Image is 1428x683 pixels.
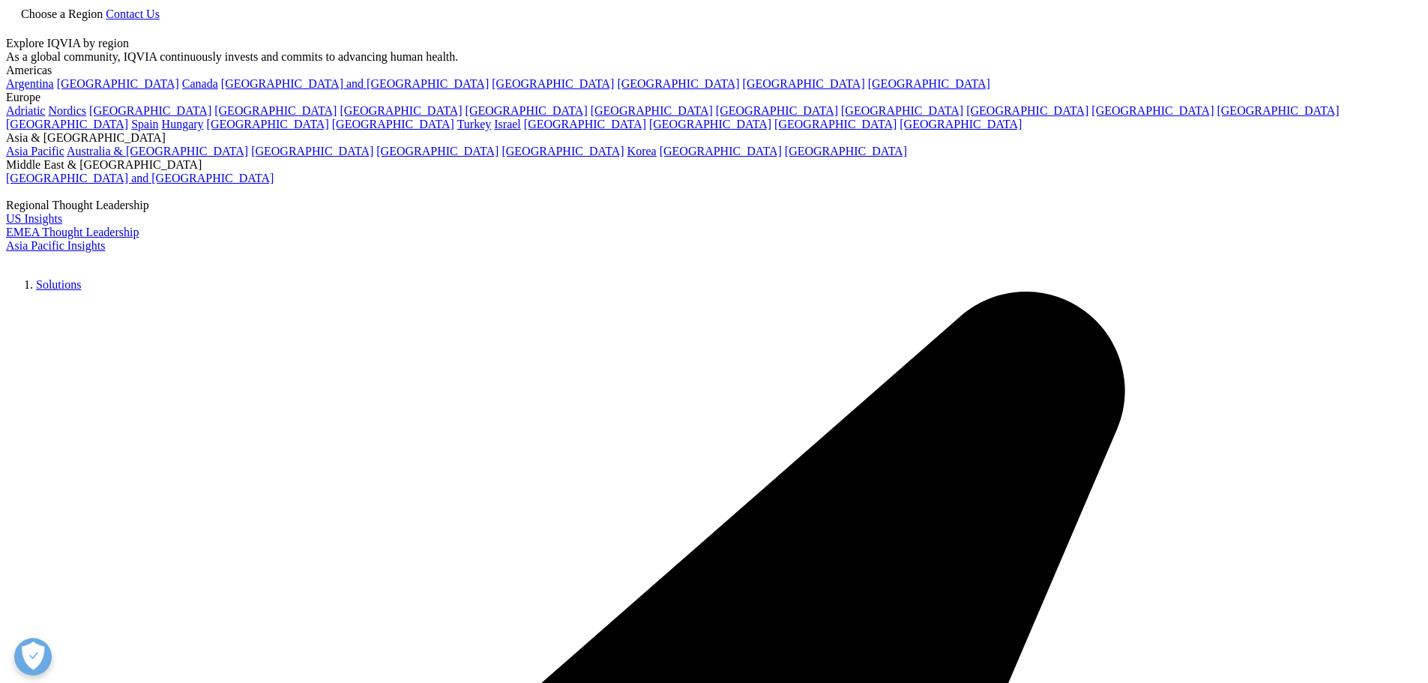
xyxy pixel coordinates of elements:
a: EMEA Thought Leadership [6,226,139,238]
a: [GEOGRAPHIC_DATA] [900,118,1022,130]
span: Choose a Region [21,7,103,20]
a: Adriatic [6,104,45,117]
a: Asia Pacific Insights [6,239,105,252]
a: [GEOGRAPHIC_DATA] [524,118,646,130]
button: 개방형 기본 설정 [14,638,52,676]
a: Contact Us [106,7,160,20]
a: Israel [494,118,521,130]
a: [GEOGRAPHIC_DATA] [332,118,454,130]
a: [GEOGRAPHIC_DATA] [841,104,963,117]
a: [GEOGRAPHIC_DATA] [57,77,179,90]
a: [GEOGRAPHIC_DATA] [207,118,329,130]
a: [GEOGRAPHIC_DATA] [340,104,462,117]
a: [GEOGRAPHIC_DATA] [1091,104,1214,117]
div: Europe [6,91,1422,104]
div: Americas [6,64,1422,77]
div: As a global community, IQVIA continuously invests and commits to advancing human health. [6,50,1422,64]
a: [GEOGRAPHIC_DATA] [1217,104,1339,117]
a: Nordics [48,104,86,117]
a: [GEOGRAPHIC_DATA] [591,104,713,117]
a: Solutions [36,278,81,291]
a: [GEOGRAPHIC_DATA] and [GEOGRAPHIC_DATA] [6,172,274,184]
a: Asia Pacific [6,145,64,157]
a: [GEOGRAPHIC_DATA] and [GEOGRAPHIC_DATA] [221,77,489,90]
a: [GEOGRAPHIC_DATA] [376,145,498,157]
a: [GEOGRAPHIC_DATA] [649,118,771,130]
a: [GEOGRAPHIC_DATA] [660,145,782,157]
a: Canada [182,77,218,90]
a: [GEOGRAPHIC_DATA] [6,118,128,130]
a: [GEOGRAPHIC_DATA] [466,104,588,117]
a: [GEOGRAPHIC_DATA] [743,77,865,90]
a: Korea [627,145,657,157]
div: Explore IQVIA by region [6,37,1422,50]
div: Asia & [GEOGRAPHIC_DATA] [6,131,1422,145]
a: Argentina [6,77,54,90]
a: [GEOGRAPHIC_DATA] [966,104,1088,117]
a: Spain [131,118,158,130]
a: [GEOGRAPHIC_DATA] [868,77,990,90]
a: [GEOGRAPHIC_DATA] [501,145,624,157]
a: [GEOGRAPHIC_DATA] [774,118,897,130]
a: [GEOGRAPHIC_DATA] [214,104,337,117]
a: [GEOGRAPHIC_DATA] [492,77,614,90]
a: [GEOGRAPHIC_DATA] [89,104,211,117]
a: [GEOGRAPHIC_DATA] [716,104,838,117]
div: Regional Thought Leadership [6,199,1422,212]
a: [GEOGRAPHIC_DATA] [785,145,907,157]
div: Middle East & [GEOGRAPHIC_DATA] [6,158,1422,172]
a: [GEOGRAPHIC_DATA] [251,145,373,157]
a: [GEOGRAPHIC_DATA] [617,77,739,90]
a: Hungary [162,118,204,130]
a: US Insights [6,212,62,225]
a: Australia & [GEOGRAPHIC_DATA] [67,145,248,157]
a: Turkey [457,118,492,130]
